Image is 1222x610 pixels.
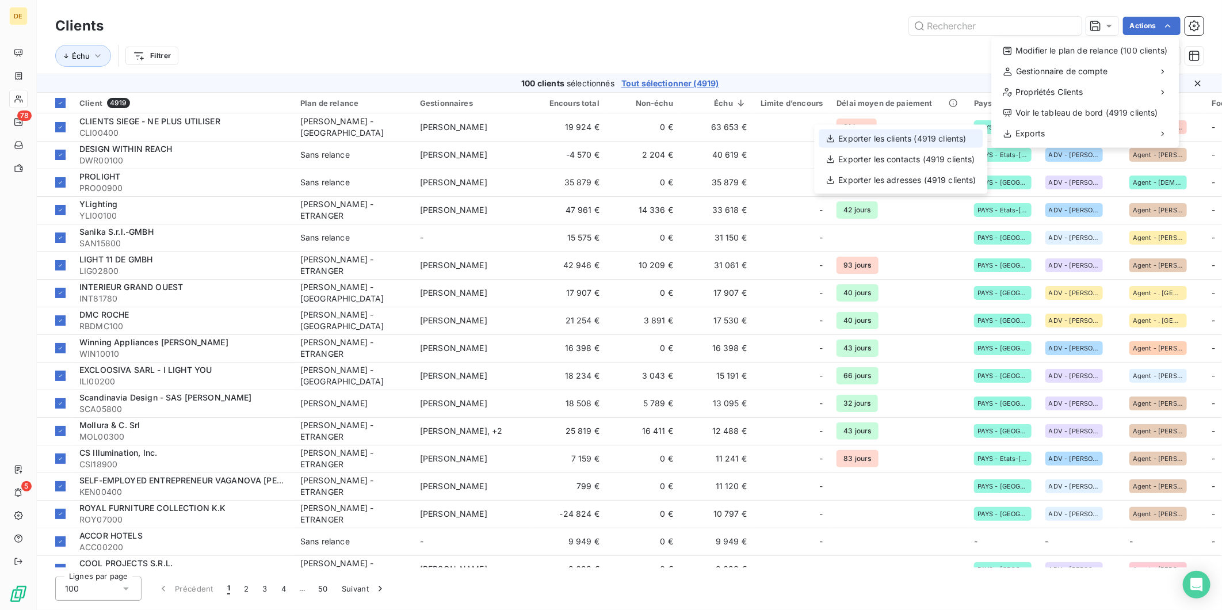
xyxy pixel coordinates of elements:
div: Exporter les clients (4919 clients) [819,129,983,148]
div: Actions [991,37,1179,147]
span: Gestionnaire de compte [1016,66,1108,77]
div: Exporter les contacts (4919 clients) [819,150,983,169]
div: Exporter les adresses (4919 clients) [819,171,983,189]
span: Exports [1015,128,1045,139]
div: Voir le tableau de bord (4919 clients) [996,104,1174,122]
div: Modifier le plan de relance (100 clients) [996,41,1174,60]
span: Propriétés Clients [1015,86,1083,98]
